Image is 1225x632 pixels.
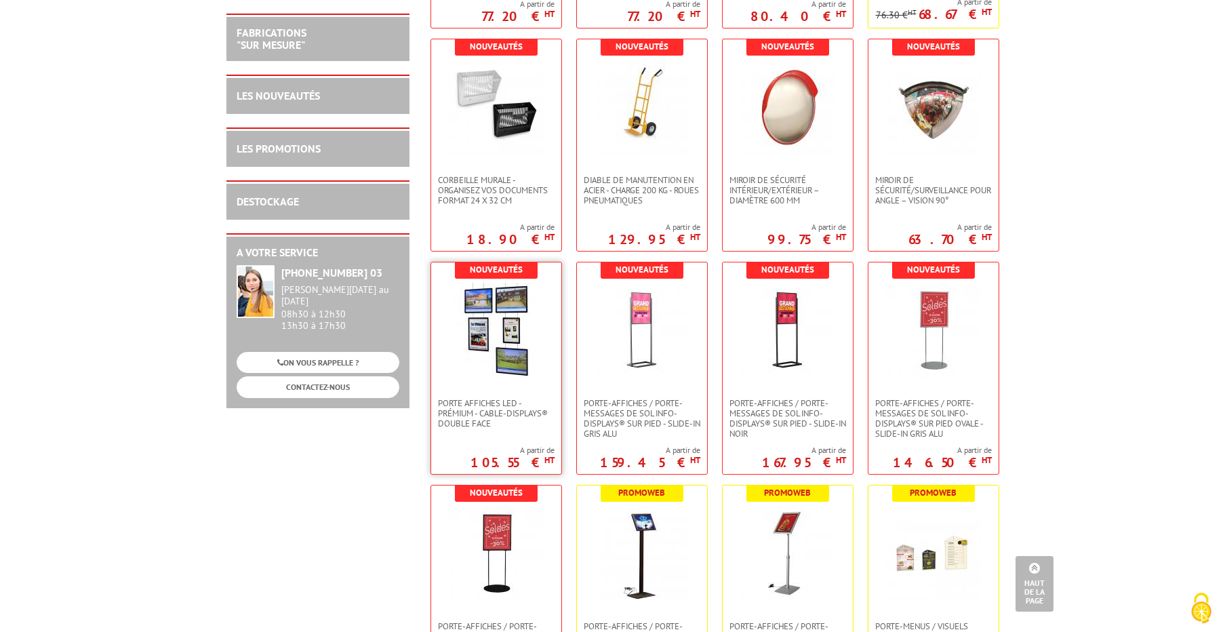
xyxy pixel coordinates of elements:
[438,398,555,429] span: Porte Affiches LED - Prémium - Cable-Displays® Double face
[690,231,700,243] sup: HT
[544,8,555,20] sup: HT
[466,235,555,243] p: 18.90 €
[740,60,835,155] img: Miroir de sécurité intérieur/extérieur – diamètre 600 mm
[875,175,992,205] span: Miroir de sécurité/surveillance pour angle – Vision 90°
[690,8,700,20] sup: HT
[470,445,555,456] span: A partir de
[761,264,814,275] b: Nouveautés
[908,222,992,233] span: A partir de
[908,235,992,243] p: 63.70 €
[616,41,668,52] b: Nouveautés
[893,458,992,467] p: 146.50 €
[836,231,846,243] sup: HT
[281,284,399,307] div: [PERSON_NAME][DATE] au [DATE]
[481,12,555,20] p: 77.20 €
[608,222,700,233] span: A partir de
[762,445,846,456] span: A partir de
[767,235,846,243] p: 99.75 €
[595,283,689,378] img: Porte-affiches / Porte-messages de sol Info-Displays® sur pied - Slide-in Gris Alu
[584,398,700,439] span: Porte-affiches / Porte-messages de sol Info-Displays® sur pied - Slide-in Gris Alu
[1178,586,1225,632] button: Cookies (fenêtre modale)
[761,41,814,52] b: Nouveautés
[600,445,700,456] span: A partir de
[886,506,981,601] img: Porte-menus / visuels triangle – 3 faces comptoir
[982,231,992,243] sup: HT
[1184,591,1218,625] img: Cookies (fenêtre modale)
[237,142,321,155] a: LES PROMOTIONS
[762,458,846,467] p: 167.95 €
[876,10,917,20] p: 76.30 €
[910,487,957,498] b: Promoweb
[584,175,700,205] span: Diable de manutention en acier - Charge 200 kg - Roues pneumatiques
[616,264,668,275] b: Nouveautés
[740,283,835,378] img: Porte-affiches / Porte-messages de sol Info-Displays® sur pied - Slide-in Noir
[449,60,544,155] img: Corbeille Murale - Organisez vos documents format 24 x 32 cm
[618,487,665,498] b: Promoweb
[750,12,846,20] p: 80.40 €
[237,247,399,259] h2: A votre service
[893,445,992,456] span: A partir de
[919,10,992,18] p: 68.67 €
[577,398,707,439] a: Porte-affiches / Porte-messages de sol Info-Displays® sur pied - Slide-in Gris Alu
[836,8,846,20] sup: HT
[868,175,999,205] a: Miroir de sécurité/surveillance pour angle – Vision 90°
[237,195,299,208] a: DESTOCKAGE
[237,265,275,318] img: widget-service.jpg
[875,398,992,439] span: Porte-affiches / Porte-messages de sol Info-Displays® sur pied ovale - Slide-in Gris Alu
[470,41,523,52] b: Nouveautés
[740,506,835,601] img: Porte-affiches / Porte-messages LED A4 et A3 réglables en hauteur
[438,175,555,205] span: Corbeille Murale - Organisez vos documents format 24 x 32 cm
[767,222,846,233] span: A partir de
[886,283,981,378] img: Porte-affiches / Porte-messages de sol Info-Displays® sur pied ovale - Slide-in Gris Alu
[600,458,700,467] p: 159.45 €
[544,454,555,466] sup: HT
[281,284,399,331] div: 08h30 à 12h30 13h30 à 17h30
[431,175,561,205] a: Corbeille Murale - Organisez vos documents format 24 x 32 cm
[908,7,917,17] sup: HT
[595,506,689,601] img: Porte-affiches / Porte-messages LED A4 et A3 hauteur fixe - Noir
[764,487,811,498] b: Promoweb
[886,60,981,155] img: Miroir de sécurité/surveillance pour angle – Vision 90°
[868,398,999,439] a: Porte-affiches / Porte-messages de sol Info-Displays® sur pied ovale - Slide-in Gris Alu
[907,264,960,275] b: Nouveautés
[627,12,700,20] p: 77.20 €
[982,6,992,18] sup: HT
[449,283,544,378] img: Porte Affiches LED - Prémium - Cable-Displays® Double face
[595,60,689,155] img: Diable de manutention en acier - Charge 200 kg - Roues pneumatiques
[723,398,853,439] a: Porte-affiches / Porte-messages de sol Info-Displays® sur pied - Slide-in Noir
[544,231,555,243] sup: HT
[690,454,700,466] sup: HT
[836,454,846,466] sup: HT
[608,235,700,243] p: 129.95 €
[470,264,523,275] b: Nouveautés
[237,352,399,373] a: ON VOUS RAPPELLE ?
[470,487,523,498] b: Nouveautés
[237,89,320,102] a: LES NOUVEAUTÉS
[237,26,306,52] a: FABRICATIONS"Sur Mesure"
[449,506,544,601] img: Porte-affiches / Porte-messages de sol Info-Displays® sur pied ovale - Slide-in Noir
[729,175,846,205] span: Miroir de sécurité intérieur/extérieur – diamètre 600 mm
[281,266,382,279] strong: [PHONE_NUMBER] 03
[431,398,561,429] a: Porte Affiches LED - Prémium - Cable-Displays® Double face
[982,454,992,466] sup: HT
[729,398,846,439] span: Porte-affiches / Porte-messages de sol Info-Displays® sur pied - Slide-in Noir
[723,175,853,205] a: Miroir de sécurité intérieur/extérieur – diamètre 600 mm
[237,376,399,397] a: CONTACTEZ-NOUS
[466,222,555,233] span: A partir de
[577,175,707,205] a: Diable de manutention en acier - Charge 200 kg - Roues pneumatiques
[470,458,555,467] p: 105.55 €
[907,41,960,52] b: Nouveautés
[1016,556,1053,612] a: Haut de la page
